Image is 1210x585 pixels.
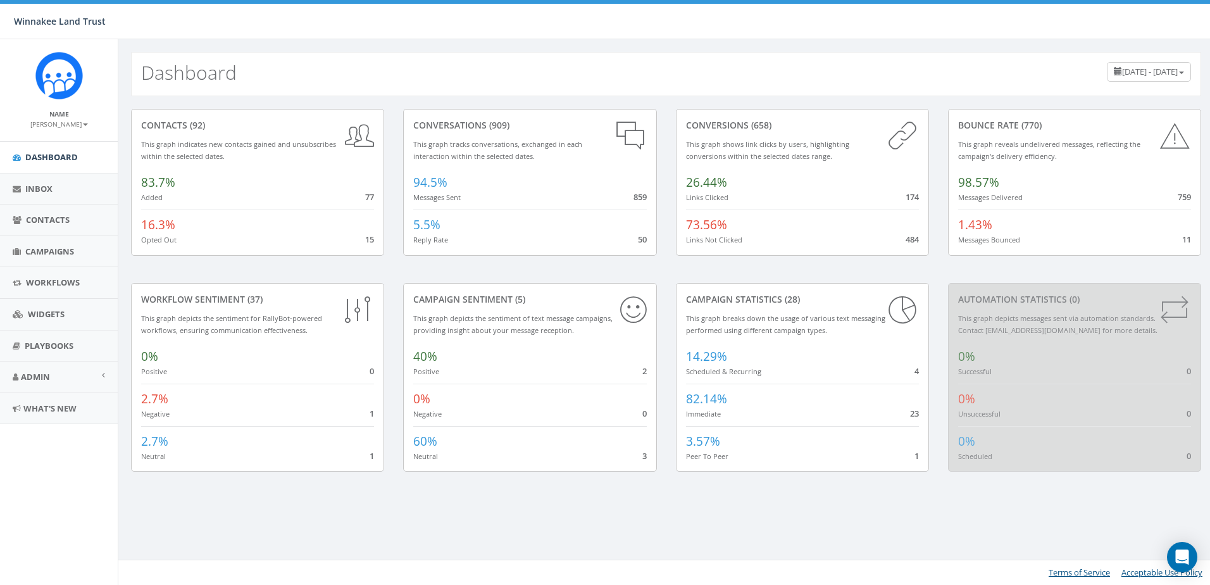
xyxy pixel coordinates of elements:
[686,348,727,365] span: 14.29%
[914,365,919,377] span: 4
[686,235,742,244] small: Links Not Clicked
[413,174,447,191] span: 94.5%
[1178,191,1191,203] span: 759
[413,293,646,306] div: Campaign Sentiment
[141,293,374,306] div: Workflow Sentiment
[1187,408,1191,419] span: 0
[370,450,374,462] span: 1
[958,433,975,450] span: 0%
[1182,234,1191,245] span: 11
[141,391,168,407] span: 2.7%
[686,433,720,450] span: 3.57%
[187,119,205,131] span: (92)
[413,217,440,233] span: 5.5%
[686,139,849,161] small: This graph shows link clicks by users, highlighting conversions within the selected dates range.
[642,408,647,419] span: 0
[906,234,919,245] span: 484
[141,139,336,161] small: This graph indicates new contacts gained and unsubscribes within the selected dates.
[25,183,53,194] span: Inbox
[141,217,175,233] span: 16.3%
[413,313,613,335] small: This graph depicts the sentiment of text message campaigns, providing insight about your message ...
[413,367,439,376] small: Positive
[141,174,175,191] span: 83.7%
[686,192,728,202] small: Links Clicked
[141,348,158,365] span: 0%
[1187,450,1191,462] span: 0
[30,120,88,129] small: [PERSON_NAME]
[958,139,1140,161] small: This graph reveals undelivered messages, reflecting the campaign's delivery efficiency.
[141,235,177,244] small: Opted Out
[413,139,582,161] small: This graph tracks conversations, exchanged in each interaction within the selected dates.
[958,192,1023,202] small: Messages Delivered
[141,62,237,83] h2: Dashboard
[23,403,77,414] span: What's New
[141,409,170,418] small: Negative
[958,174,999,191] span: 98.57%
[141,192,163,202] small: Added
[25,151,78,163] span: Dashboard
[21,371,50,382] span: Admin
[413,391,430,407] span: 0%
[513,293,525,305] span: (5)
[686,293,919,306] div: Campaign Statistics
[141,433,168,450] span: 2.7%
[958,217,992,233] span: 1.43%
[413,409,442,418] small: Negative
[958,348,975,365] span: 0%
[958,391,975,407] span: 0%
[28,308,65,320] span: Widgets
[370,408,374,419] span: 1
[1187,365,1191,377] span: 0
[26,214,70,225] span: Contacts
[413,235,448,244] small: Reply Rate
[686,367,761,376] small: Scheduled & Recurring
[141,119,374,132] div: contacts
[642,365,647,377] span: 2
[413,451,438,461] small: Neutral
[26,277,80,288] span: Workflows
[686,451,728,461] small: Peer To Peer
[370,365,374,377] span: 0
[413,433,437,450] span: 60%
[1067,293,1080,305] span: (0)
[910,408,919,419] span: 23
[35,52,83,99] img: Rally_Corp_Icon.png
[749,119,771,131] span: (658)
[245,293,263,305] span: (37)
[686,174,727,191] span: 26.44%
[958,235,1020,244] small: Messages Bounced
[141,451,166,461] small: Neutral
[1121,567,1202,578] a: Acceptable Use Policy
[958,313,1157,335] small: This graph depicts messages sent via automation standards. Contact [EMAIL_ADDRESS][DOMAIN_NAME] f...
[1122,66,1178,77] span: [DATE] - [DATE]
[642,450,647,462] span: 3
[487,119,509,131] span: (909)
[30,118,88,129] a: [PERSON_NAME]
[365,234,374,245] span: 15
[141,367,167,376] small: Positive
[25,246,74,257] span: Campaigns
[686,217,727,233] span: 73.56%
[914,450,919,462] span: 1
[686,313,885,335] small: This graph breaks down the usage of various text messaging performed using different campaign types.
[1049,567,1110,578] a: Terms of Service
[633,191,647,203] span: 859
[1019,119,1042,131] span: (770)
[958,409,1001,418] small: Unsuccessful
[958,293,1191,306] div: Automation Statistics
[958,451,992,461] small: Scheduled
[413,119,646,132] div: conversations
[686,409,721,418] small: Immediate
[958,119,1191,132] div: Bounce Rate
[906,191,919,203] span: 174
[141,313,322,335] small: This graph depicts the sentiment for RallyBot-powered workflows, ensuring communication effective...
[25,340,73,351] span: Playbooks
[686,119,919,132] div: conversions
[14,15,106,27] span: Winnakee Land Trust
[686,391,727,407] span: 82.14%
[782,293,800,305] span: (28)
[958,367,992,376] small: Successful
[413,348,437,365] span: 40%
[413,192,461,202] small: Messages Sent
[638,234,647,245] span: 50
